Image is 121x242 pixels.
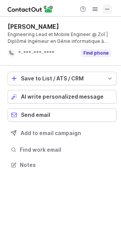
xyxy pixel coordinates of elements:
[21,130,81,136] span: Add to email campaign
[8,160,116,170] button: Notes
[8,145,116,155] button: Find work email
[8,5,53,14] img: ContactOut v5.3.10
[21,75,103,82] div: Save to List / ATS / CRM
[20,162,113,168] span: Notes
[21,112,50,118] span: Send email
[20,146,113,153] span: Find work email
[21,94,103,100] span: AI write personalized message
[8,126,116,140] button: Add to email campaign
[8,31,116,45] div: Engineering Lead et Mobile Engineer @ Zoī | Diplômé Ingénieur en Génie informatique à l'UTC
[81,49,111,57] button: Reveal Button
[8,90,116,104] button: AI write personalized message
[8,23,59,30] div: [PERSON_NAME]
[8,108,116,122] button: Send email
[8,72,116,85] button: save-profile-one-click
